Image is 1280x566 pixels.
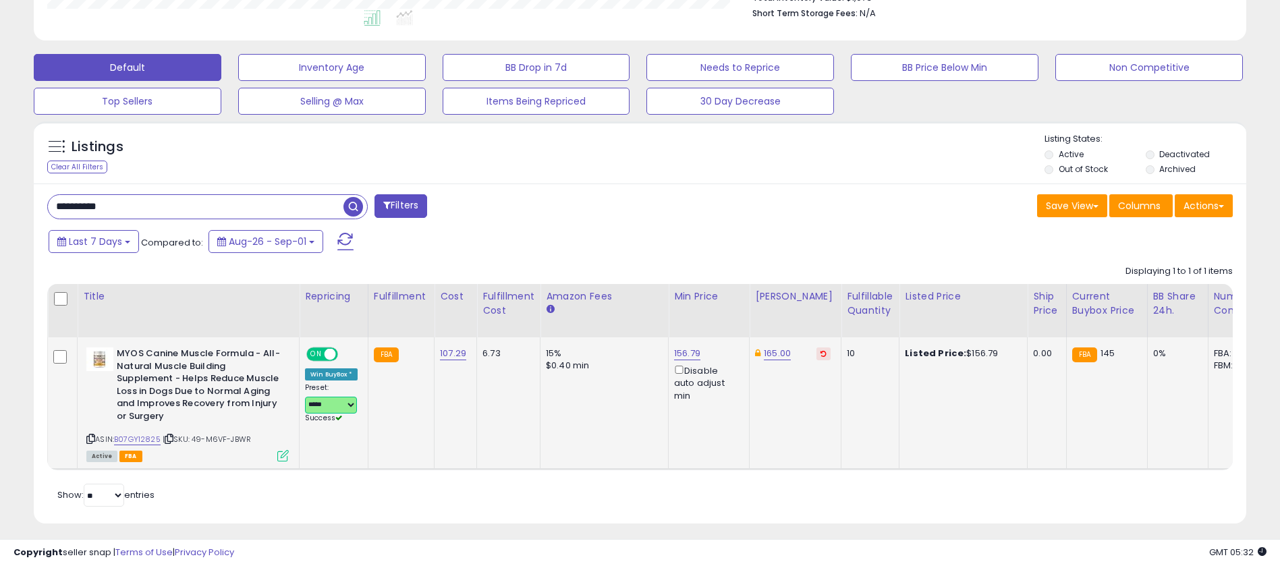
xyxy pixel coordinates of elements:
img: 31KiwFnjvxL._SL40_.jpg [86,347,113,371]
span: Aug-26 - Sep-01 [229,235,306,248]
div: FBM: 3 [1214,360,1258,372]
span: | SKU: 49-M6VF-JBWR [163,434,251,445]
button: Last 7 Days [49,230,139,253]
div: Current Buybox Price [1072,289,1142,318]
a: B07GY12825 [114,434,161,445]
div: Repricing [305,289,362,304]
b: Short Term Storage Fees: [752,7,858,19]
button: Needs to Reprice [646,54,834,81]
a: 156.79 [674,347,700,360]
button: Items Being Repriced [443,88,630,115]
p: Listing States: [1045,133,1246,146]
button: 30 Day Decrease [646,88,834,115]
span: Columns [1118,199,1161,213]
div: Cost [440,289,471,304]
div: 6.73 [482,347,530,360]
label: Deactivated [1159,148,1210,160]
div: 0.00 [1033,347,1055,360]
span: ON [308,349,325,360]
label: Archived [1159,163,1196,175]
div: Disable auto adjust min [674,363,739,402]
div: $0.40 min [546,360,658,372]
a: 107.29 [440,347,466,360]
strong: Copyright [13,546,63,559]
span: OFF [336,349,358,360]
label: Out of Stock [1059,163,1108,175]
button: Selling @ Max [238,88,426,115]
div: ASIN: [86,347,289,460]
button: Save View [1037,194,1107,217]
small: FBA [374,347,399,362]
span: FBA [119,451,142,462]
div: BB Share 24h. [1153,289,1202,318]
button: Inventory Age [238,54,426,81]
button: Actions [1175,194,1233,217]
button: Columns [1109,194,1173,217]
div: Ship Price [1033,289,1060,318]
button: BB Price Below Min [851,54,1038,81]
div: Fulfillment [374,289,428,304]
a: 165.00 [764,347,791,360]
label: Active [1059,148,1084,160]
button: Default [34,54,221,81]
div: Displaying 1 to 1 of 1 items [1125,265,1233,278]
button: Non Competitive [1055,54,1243,81]
b: Listed Price: [905,347,966,360]
div: $156.79 [905,347,1017,360]
div: Preset: [305,383,358,423]
div: Fulfillable Quantity [847,289,893,318]
h5: Listings [72,138,123,157]
button: Filters [374,194,427,218]
div: [PERSON_NAME] [755,289,835,304]
button: Aug-26 - Sep-01 [208,230,323,253]
a: Privacy Policy [175,546,234,559]
div: Fulfillment Cost [482,289,534,318]
button: BB Drop in 7d [443,54,630,81]
span: 145 [1101,347,1115,360]
div: Win BuyBox * [305,368,358,380]
div: Amazon Fees [546,289,663,304]
div: Clear All Filters [47,161,107,173]
small: FBA [1072,347,1097,362]
div: 0% [1153,347,1198,360]
span: Show: entries [57,488,155,501]
div: Min Price [674,289,744,304]
span: Compared to: [141,236,203,249]
div: Num of Comp. [1214,289,1263,318]
span: 2025-09-10 05:32 GMT [1209,546,1267,559]
b: MYOS Canine Muscle Formula - All-Natural Muscle Building Supplement - Helps Reduce Muscle Loss in... [117,347,281,426]
span: All listings currently available for purchase on Amazon [86,451,117,462]
div: FBA: 4 [1214,347,1258,360]
span: N/A [860,7,876,20]
div: seller snap | | [13,546,234,559]
span: Success [305,413,342,423]
div: 15% [546,347,658,360]
div: Listed Price [905,289,1022,304]
span: Last 7 Days [69,235,122,248]
div: Title [83,289,294,304]
button: Top Sellers [34,88,221,115]
a: Terms of Use [115,546,173,559]
small: Amazon Fees. [546,304,554,316]
div: 10 [847,347,889,360]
